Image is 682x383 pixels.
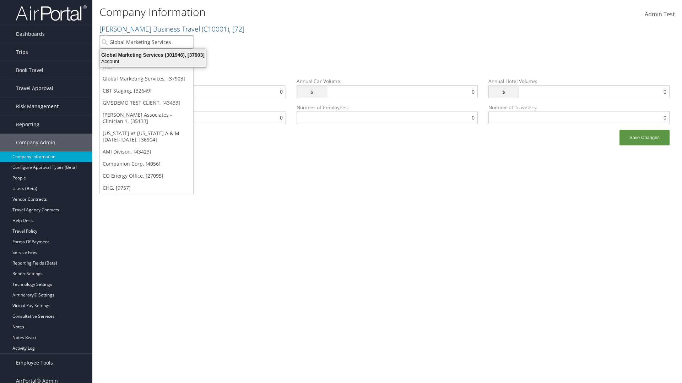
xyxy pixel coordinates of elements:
[96,58,210,65] div: Account
[645,4,675,26] a: Admin Test
[16,134,55,151] span: Company Admin
[619,130,670,145] button: Save Changes
[488,111,670,124] input: Number of Travelers:
[229,24,244,34] span: , [ 72 ]
[100,182,193,194] a: CHG, [9757]
[100,35,193,49] input: Search Accounts
[488,85,519,98] span: $
[297,111,478,124] input: Number of Employees:
[105,104,286,124] label: Annual Air Bookings:
[100,73,193,85] a: Global Marketing Services, [37903]
[100,158,193,170] a: Companion Corp, [4056]
[16,116,39,133] span: Reporting
[100,109,193,127] a: [PERSON_NAME] Associates - Clinician 1, [35133]
[105,78,286,104] label: Annual Air Volume:
[16,354,53,372] span: Employee Tools
[16,98,59,115] span: Risk Management
[297,85,327,98] span: $
[105,111,286,124] input: Annual Air Bookings:
[16,25,45,43] span: Dashboards
[16,79,53,97] span: Travel Approval
[297,78,478,104] label: Annual Car Volume:
[96,52,210,58] div: Global Marketing Services (301946), [37903]
[135,85,286,98] input: Annual Air Volume: $
[100,85,193,97] a: CBT Staging, [32649]
[202,24,229,34] span: ( C10001 )
[100,146,193,158] a: AMI Divison, [43423]
[297,104,478,124] label: Number of Employees:
[519,85,670,98] input: Annual Hotel Volume: $
[645,10,675,18] span: Admin Test
[100,170,193,182] a: CO Energy Office, [27095]
[99,24,244,34] a: [PERSON_NAME] Business Travel
[327,85,478,98] input: Annual Car Volume: $
[16,5,87,21] img: airportal-logo.png
[100,97,193,109] a: GMSDEMO TEST CLIENT, [43433]
[488,78,670,104] label: Annual Hotel Volume:
[16,43,28,61] span: Trips
[99,5,483,20] h1: Company Information
[100,127,193,146] a: [US_STATE] vs [US_STATE] A & M [DATE]-[DATE], [36904]
[16,61,43,79] span: Book Travel
[488,104,670,124] label: Number of Travelers:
